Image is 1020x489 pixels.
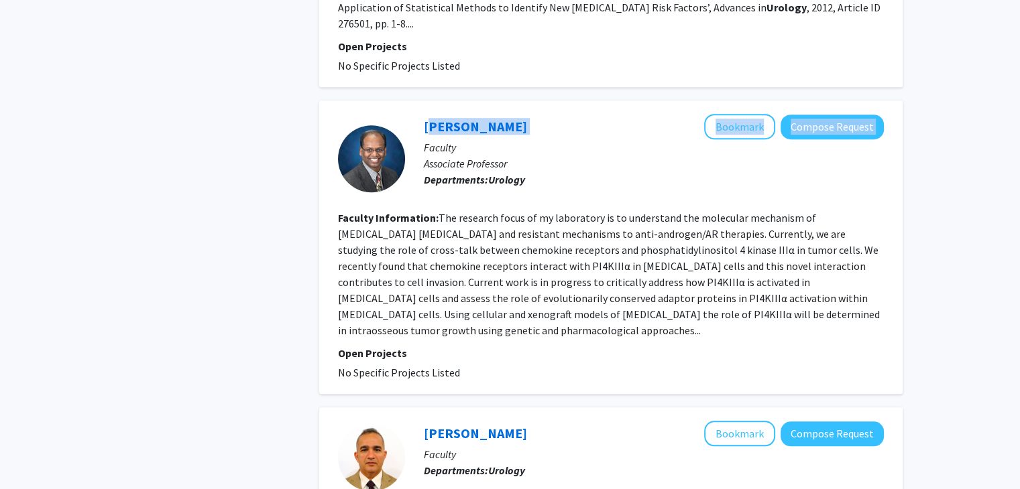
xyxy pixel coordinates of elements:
[424,446,884,462] p: Faculty
[338,345,884,361] p: Open Projects
[424,155,884,171] p: Associate Professor
[767,1,807,14] b: Urology
[10,429,57,479] iframe: Chat
[424,118,527,135] a: [PERSON_NAME]
[424,173,488,186] b: Departments:
[424,425,527,441] a: [PERSON_NAME]
[704,114,775,139] button: Add Sreenivasa Chinni to Bookmarks
[424,464,488,477] b: Departments:
[488,464,525,477] b: Urology
[488,173,525,186] b: Urology
[704,421,775,446] button: Add Alaa Hamada to Bookmarks
[338,211,439,224] b: Faculty Information:
[424,139,884,155] p: Faculty
[781,115,884,139] button: Compose Request to Sreenivasa Chinni
[338,59,460,72] span: No Specific Projects Listed
[338,38,884,54] p: Open Projects
[338,366,460,379] span: No Specific Projects Listed
[781,421,884,446] button: Compose Request to Alaa Hamada
[338,211,880,337] fg-read-more: The research focus of my laboratory is to understand the molecular mechanism of [MEDICAL_DATA] [M...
